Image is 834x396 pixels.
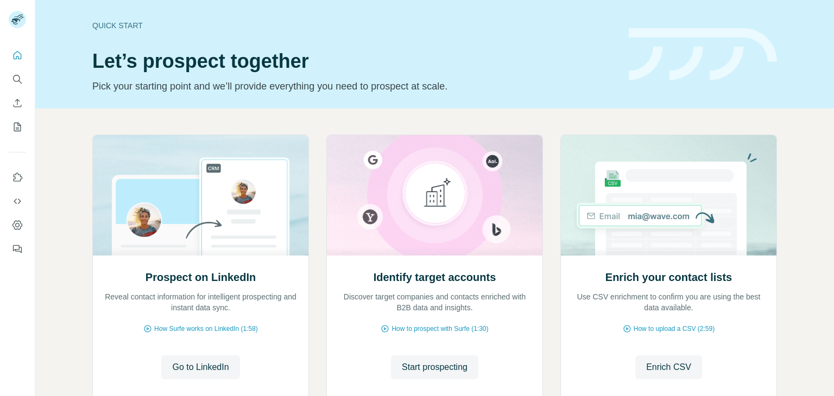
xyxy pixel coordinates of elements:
[92,135,309,256] img: Prospect on LinkedIn
[92,79,616,94] p: Pick your starting point and we’ll provide everything you need to prospect at scale.
[646,361,691,374] span: Enrich CSV
[560,135,777,256] img: Enrich your contact lists
[605,270,732,285] h2: Enrich your contact lists
[9,93,26,113] button: Enrich CSV
[629,28,777,81] img: banner
[9,215,26,235] button: Dashboard
[374,270,496,285] h2: Identify target accounts
[9,191,26,211] button: Use Surfe API
[634,324,715,334] span: How to upload a CSV (2:59)
[338,291,532,313] p: Discover target companies and contacts enriched with B2B data and insights.
[9,69,26,89] button: Search
[9,168,26,187] button: Use Surfe on LinkedIn
[154,324,258,334] span: How Surfe works on LinkedIn (1:58)
[92,20,616,31] div: Quick start
[172,361,229,374] span: Go to LinkedIn
[9,46,26,65] button: Quick start
[146,270,256,285] h2: Prospect on LinkedIn
[326,135,543,256] img: Identify target accounts
[635,355,702,379] button: Enrich CSV
[9,239,26,259] button: Feedback
[9,117,26,137] button: My lists
[391,324,488,334] span: How to prospect with Surfe (1:30)
[161,355,239,379] button: Go to LinkedIn
[104,291,298,313] p: Reveal contact information for intelligent prospecting and instant data sync.
[391,355,478,379] button: Start prospecting
[402,361,467,374] span: Start prospecting
[572,291,766,313] p: Use CSV enrichment to confirm you are using the best data available.
[92,50,616,72] h1: Let’s prospect together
